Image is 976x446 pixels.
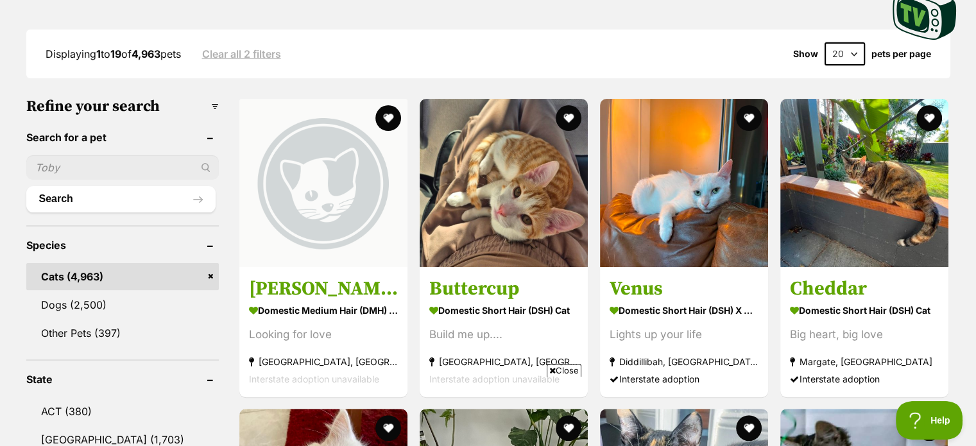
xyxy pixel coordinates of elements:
div: Interstate adoption [610,370,758,387]
iframe: Help Scout Beacon - Open [896,401,963,440]
button: favourite [736,415,762,441]
a: ACT (380) [26,398,219,425]
img: Cheddar - Domestic Short Hair (DSH) Cat [780,99,948,267]
a: Clear all 2 filters [202,48,281,60]
header: Species [26,239,219,251]
span: Close [547,364,581,377]
a: Cheddar Domestic Short Hair (DSH) Cat Big heart, big love Margate, [GEOGRAPHIC_DATA] Interstate a... [780,266,948,397]
strong: Domestic Short Hair (DSH) Cat [790,300,939,319]
header: State [26,373,219,385]
input: Toby [26,155,219,180]
button: favourite [917,105,943,131]
h3: Venus [610,276,758,300]
h3: [PERSON_NAME] [249,276,398,300]
button: favourite [375,105,401,131]
a: Other Pets (397) [26,320,219,347]
img: Venus - Domestic Short Hair (DSH) x Oriental Shorthair Cat [600,99,768,267]
img: Buttercup - Domestic Short Hair (DSH) Cat [420,99,588,267]
strong: [GEOGRAPHIC_DATA], [GEOGRAPHIC_DATA] [249,352,398,370]
a: Cats (4,963) [26,263,219,290]
div: Build me up.... [429,325,578,343]
strong: Margate, [GEOGRAPHIC_DATA] [790,352,939,370]
strong: Domestic Short Hair (DSH) Cat [429,300,578,319]
h3: Buttercup [429,276,578,300]
h3: Cheddar [790,276,939,300]
a: [PERSON_NAME] Domestic Medium Hair (DMH) Cat Looking for love [GEOGRAPHIC_DATA], [GEOGRAPHIC_DATA... [239,266,407,397]
strong: Domestic Short Hair (DSH) x Oriental Shorthair Cat [610,300,758,319]
strong: Domestic Medium Hair (DMH) Cat [249,300,398,319]
a: Dogs (2,500) [26,291,219,318]
button: favourite [736,105,762,131]
a: Buttercup Domestic Short Hair (DSH) Cat Build me up.... [GEOGRAPHIC_DATA], [GEOGRAPHIC_DATA] Inte... [420,266,588,397]
div: Lights up your life [610,325,758,343]
div: Looking for love [249,325,398,343]
span: Displaying to of pets [46,47,181,60]
span: Interstate adoption unavailable [249,373,379,384]
span: Interstate adoption unavailable [429,373,560,384]
strong: [GEOGRAPHIC_DATA], [GEOGRAPHIC_DATA] [429,352,578,370]
a: Venus Domestic Short Hair (DSH) x Oriental Shorthair Cat Lights up your life Diddillibah, [GEOGRA... [600,266,768,397]
button: favourite [556,105,581,131]
strong: 1 [96,47,101,60]
strong: 19 [110,47,121,60]
h3: Refine your search [26,98,219,116]
div: Interstate adoption [790,370,939,387]
button: Search [26,186,216,212]
header: Search for a pet [26,132,219,143]
iframe: Advertisement [255,382,722,440]
strong: 4,963 [132,47,160,60]
label: pets per page [871,49,931,59]
span: Show [793,49,818,59]
div: Big heart, big love [790,325,939,343]
strong: Diddillibah, [GEOGRAPHIC_DATA] [610,352,758,370]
